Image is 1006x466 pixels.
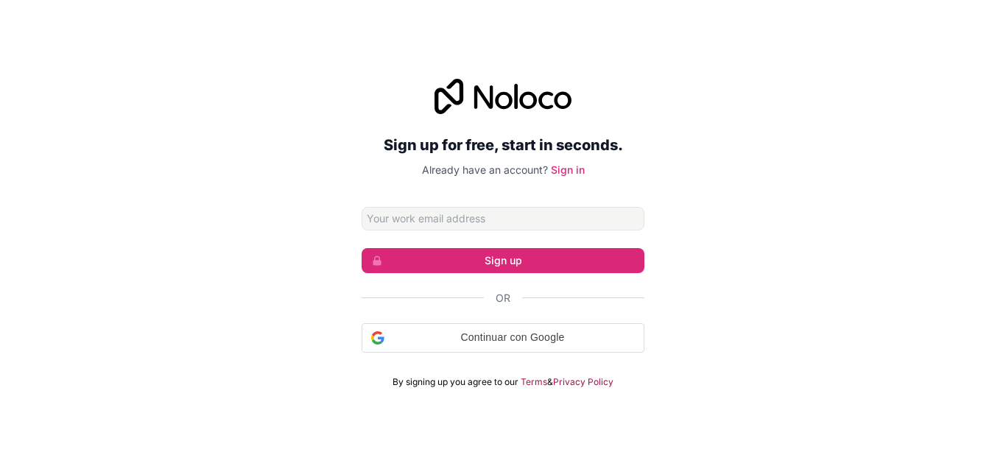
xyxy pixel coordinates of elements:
a: Terms [521,376,547,388]
span: & [547,376,553,388]
a: Sign in [551,163,585,176]
span: Continuar con Google [390,330,635,345]
button: Sign up [362,248,644,273]
span: Or [496,291,510,306]
div: Continuar con Google [362,323,644,353]
input: Email address [362,207,644,230]
a: Privacy Policy [553,376,613,388]
h2: Sign up for free, start in seconds. [362,132,644,158]
span: Already have an account? [422,163,548,176]
span: By signing up you agree to our [393,376,518,388]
